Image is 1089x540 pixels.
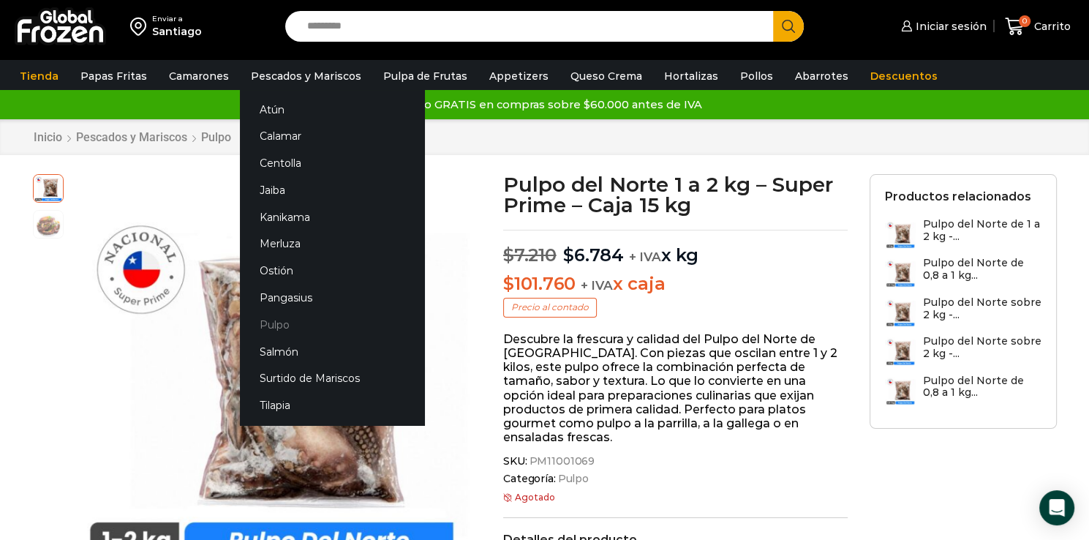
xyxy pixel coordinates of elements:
div: Open Intercom Messenger [1039,490,1074,525]
h3: Pulpo del Norte sobre 2 kg -... [923,296,1041,321]
a: Tienda [12,62,66,90]
a: Pangasius [240,285,424,312]
a: Pulpo [200,130,232,144]
bdi: 6.784 [563,244,624,266]
a: Camarones [162,62,236,90]
a: Abarrotes [788,62,856,90]
a: Pulpa de Frutas [376,62,475,90]
a: Centolla [240,150,424,177]
a: 0 Carrito [1001,10,1074,44]
a: Jaiba [240,177,424,204]
a: Kanikama [240,203,424,230]
h3: Pulpo del Norte sobre 2 kg -... [923,335,1041,360]
p: x caja [503,274,848,295]
h3: Pulpo del Norte de 1 a 2 kg -... [923,218,1041,243]
a: Tilapia [240,392,424,419]
a: Pulpo [556,473,589,485]
a: Pulpo [240,311,424,338]
bdi: 101.760 [503,273,576,294]
span: Categoría: [503,473,848,485]
a: Hortalizas [657,62,726,90]
p: Descubre la frescura y calidad del Pulpo del Norte de [GEOGRAPHIC_DATA]. Con piezas que oscilan e... [503,332,848,445]
div: Santiago [152,24,202,39]
p: Agotado [503,492,848,503]
a: Salmón [240,338,424,365]
a: Papas Fritas [73,62,154,90]
a: Pescados y Mariscos [244,62,369,90]
span: Iniciar sesión [912,19,987,34]
a: Ostión [240,258,424,285]
p: Precio al contado [503,298,597,317]
span: SKU: [503,455,848,468]
div: Enviar a [152,14,202,24]
a: Pulpo del Norte de 1 a 2 kg -... [885,218,1041,250]
span: PM11001069 [527,455,595,468]
span: $ [563,244,574,266]
span: $ [503,273,514,294]
a: Merluza [240,230,424,258]
a: Pulpo del Norte sobre 2 kg -... [885,296,1041,328]
h1: Pulpo del Norte 1 a 2 kg – Super Prime – Caja 15 kg [503,174,848,215]
p: x kg [503,230,848,266]
a: Pulpo del Norte de 0,8 a 1 kg... [885,375,1041,406]
span: Carrito [1030,19,1071,34]
a: Pollos [733,62,780,90]
a: Surtido de Mariscos [240,365,424,392]
a: Pulpo del Norte sobre 2 kg -... [885,335,1041,367]
a: Iniciar sesión [897,12,987,41]
img: address-field-icon.svg [130,14,152,39]
a: Descuentos [863,62,945,90]
span: 0 [1019,15,1030,27]
nav: Breadcrumb [33,130,232,144]
span: pulpo- [34,211,63,240]
span: $ [503,244,514,266]
a: Pescados y Mariscos [75,130,188,144]
h3: Pulpo del Norte de 0,8 a 1 kg... [923,375,1041,400]
span: + IVA [629,250,661,264]
a: Pulpo del Norte de 0,8 a 1 kg... [885,257,1041,288]
a: Appetizers [482,62,556,90]
a: Calamar [240,123,424,150]
h3: Pulpo del Norte de 0,8 a 1 kg... [923,257,1041,282]
h2: Productos relacionados [885,190,1031,203]
button: Search button [773,11,804,42]
a: Inicio [33,130,63,144]
span: + IVA [581,278,613,293]
a: Atún [240,96,424,123]
a: Queso Crema [563,62,649,90]
span: pulpo-super-prime-2 [34,173,63,202]
bdi: 7.210 [503,244,557,266]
